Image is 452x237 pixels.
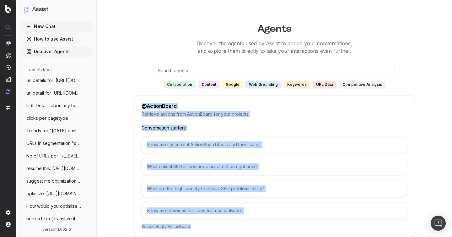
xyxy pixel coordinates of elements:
span: suggest me optimizations based on: https [26,178,82,184]
span: last 7 days [26,67,52,73]
div: version: 1.662.0 [24,227,89,232]
img: Studio [6,77,11,82]
img: Activation [6,65,11,70]
button: resume this: [URL][DOMAIN_NAME] [21,163,92,174]
button: No of URLs per "s_LEVEL2_FOLDERS" [21,151,92,161]
a: Discover Agents [21,47,92,57]
img: My account [6,222,11,227]
p: Source: Botify ActionBoard [142,224,407,229]
span: Trends for "[DATE] costume" [26,128,82,134]
span: URL Details about my hompage [26,102,82,109]
span: How would you optimize: [URL][PERSON_NAME] [26,203,82,209]
div: competitive analysis [339,81,385,88]
button: url details for: [URL][DOMAIN_NAME][PERSON_NAME] [21,75,92,85]
span: resume this: [URL][DOMAIN_NAME] [26,165,82,172]
div: @ ActionBoard [142,103,176,108]
span: optimize: [URL][DOMAIN_NAME][PERSON_NAME] [26,190,82,197]
span: No of URLs per "s_LEVEL2_FOLDERS" [26,153,82,159]
button: optimize: [URL][DOMAIN_NAME][PERSON_NAME] [21,189,92,199]
img: Botify logo [5,5,11,13]
a: How to use Assist [21,34,92,44]
h1: Assist [32,5,48,14]
div: What critical SEO issues need my attention right now? [142,158,407,175]
div: web grounding [245,81,281,88]
span: url detail for [URL][DOMAIN_NAME][PERSON_NAME] [26,90,82,96]
p: Conversation starters [142,125,407,131]
span: url details for: [URL][DOMAIN_NAME][PERSON_NAME] [26,77,82,84]
button: New Chat [21,21,92,31]
img: Analytics [6,41,11,46]
div: Open Intercom Messenger [431,216,446,231]
img: Assist [24,6,30,12]
div: URL data [313,81,336,88]
p: Retrieve actions from ActionBoard for your projects [142,111,407,117]
div: Show me my current ActionBoard items and their status [142,136,407,153]
span: here a texte, translate it in english U [26,216,82,222]
div: Show me all semantic issues from ActionBoard [142,202,407,219]
button: url detail for [URL][DOMAIN_NAME][PERSON_NAME] [21,88,92,98]
button: URL Details about my hompage [21,101,92,111]
button: here a texte, translate it in english U [21,214,92,224]
button: suggest me optimizations based on: https [21,176,92,186]
h1: Agents [97,20,452,35]
input: Search agents... [154,65,395,76]
img: Assist [6,89,11,94]
button: Assist [24,5,89,14]
div: collaboration [164,81,196,88]
div: keywords [284,81,310,88]
div: content [198,81,220,88]
span: clicks per pagetype [26,115,68,121]
div: What are the high-priority technical SEO problems to fix? [142,180,407,197]
span: URLs in segmentation "s_LEVEL2_FOLDERS" [26,140,82,146]
img: Setting [6,210,11,215]
button: Trends for "[DATE] costume" [21,126,92,136]
div: google [222,81,243,88]
img: Switch project [6,105,10,110]
img: Intelligence [6,52,11,58]
button: How would you optimize: [URL][PERSON_NAME] [21,201,92,211]
button: URLs in segmentation "s_LEVEL2_FOLDERS" [21,138,92,148]
p: Discover the agents used by Assist to enrich your conversations, and explore them directly to tak... [97,40,452,55]
button: clicks per pagetype [21,113,92,123]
